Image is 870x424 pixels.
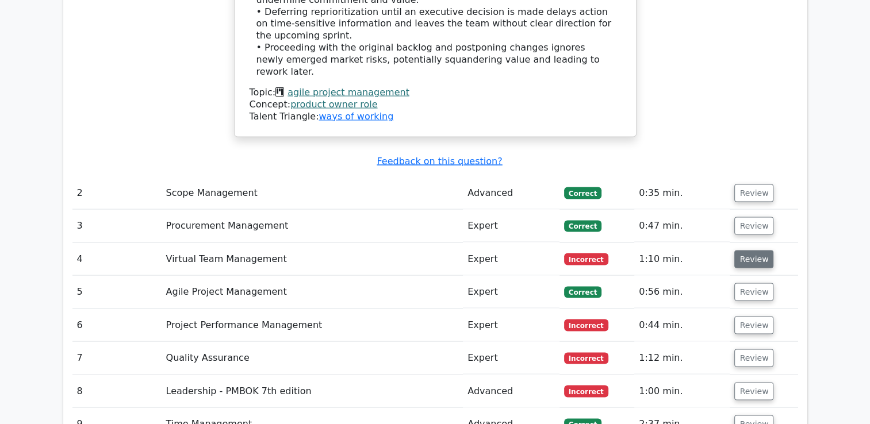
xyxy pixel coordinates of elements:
td: 1:12 min. [634,342,730,375]
td: Expert [463,243,559,276]
button: Review [734,184,773,202]
button: Review [734,317,773,334]
td: 0:35 min. [634,177,730,210]
span: Correct [564,187,601,199]
td: Advanced [463,177,559,210]
td: Expert [463,210,559,242]
a: Feedback on this question? [377,156,502,167]
div: Topic: [250,87,621,99]
td: 2 [72,177,162,210]
td: 0:47 min. [634,210,730,242]
a: ways of working [319,111,393,122]
td: Agile Project Management [162,276,463,309]
span: Incorrect [564,319,608,331]
button: Review [734,383,773,400]
td: Scope Management [162,177,463,210]
td: 3 [72,210,162,242]
button: Review [734,349,773,367]
a: agile project management [288,87,409,98]
td: Virtual Team Management [162,243,463,276]
td: Quality Assurance [162,342,463,375]
td: 7 [72,342,162,375]
td: 4 [72,243,162,276]
span: Correct [564,221,601,232]
td: 1:00 min. [634,375,730,408]
span: Correct [564,287,601,298]
td: Expert [463,342,559,375]
td: 0:44 min. [634,309,730,342]
td: Leadership - PMBOK 7th edition [162,375,463,408]
span: Incorrect [564,386,608,397]
td: Expert [463,276,559,309]
td: 5 [72,276,162,309]
button: Review [734,250,773,268]
button: Review [734,283,773,301]
td: 6 [72,309,162,342]
span: Incorrect [564,253,608,265]
a: product owner role [290,99,377,110]
button: Review [734,217,773,235]
div: Concept: [250,99,621,111]
td: Advanced [463,375,559,408]
td: 8 [72,375,162,408]
td: 0:56 min. [634,276,730,309]
td: Expert [463,309,559,342]
td: Procurement Management [162,210,463,242]
td: Project Performance Management [162,309,463,342]
td: 1:10 min. [634,243,730,276]
div: Talent Triangle: [250,87,621,122]
span: Incorrect [564,353,608,364]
